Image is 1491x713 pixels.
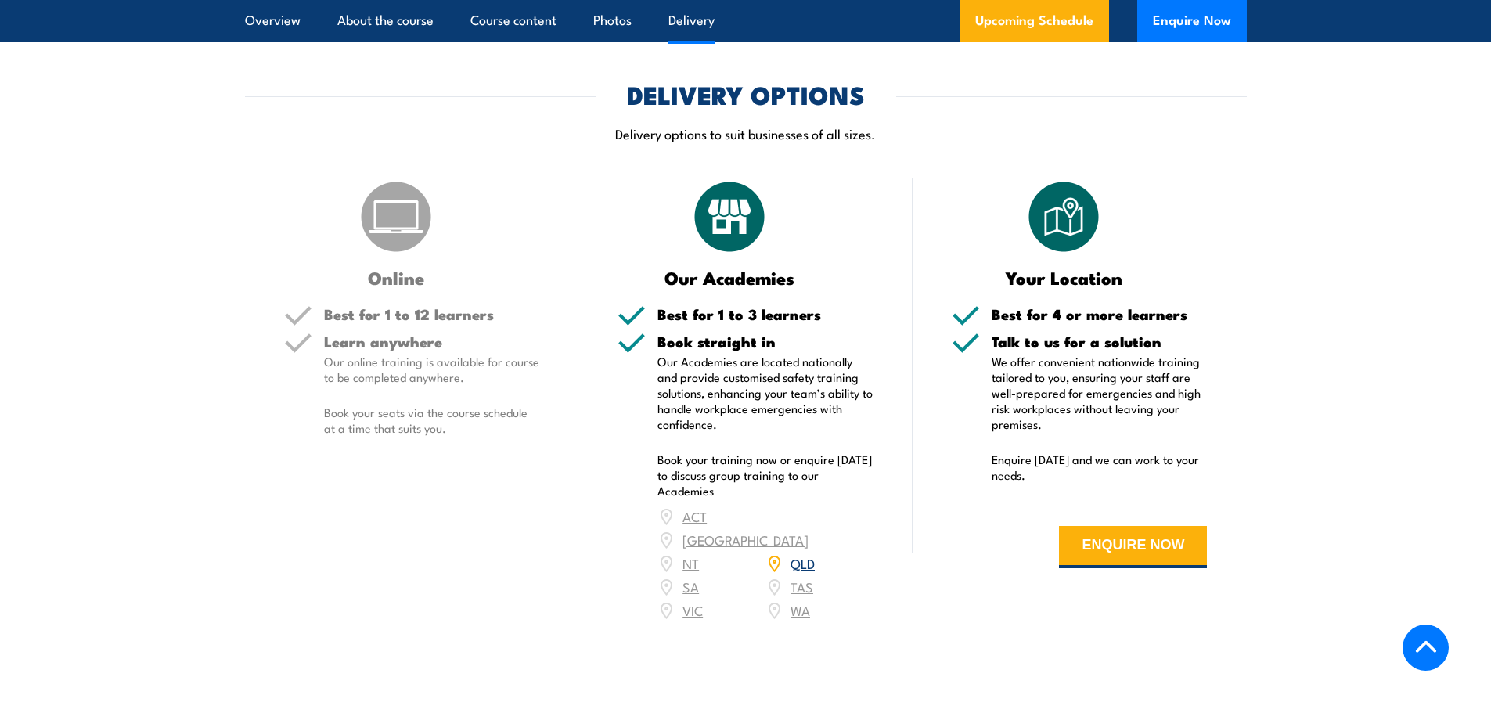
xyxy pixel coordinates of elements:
[618,268,842,286] h3: Our Academies
[657,452,873,499] p: Book your training now or enquire [DATE] to discuss group training to our Academies
[992,334,1208,349] h5: Talk to us for a solution
[657,354,873,432] p: Our Academies are located nationally and provide customised safety training solutions, enhancing ...
[324,334,540,349] h5: Learn anywhere
[627,83,865,105] h2: DELIVERY OPTIONS
[324,354,540,385] p: Our online training is available for course to be completed anywhere.
[791,553,815,572] a: QLD
[284,268,509,286] h3: Online
[992,354,1208,432] p: We offer convenient nationwide training tailored to you, ensuring your staff are well-prepared fo...
[657,334,873,349] h5: Book straight in
[245,124,1247,142] p: Delivery options to suit businesses of all sizes.
[324,405,540,436] p: Book your seats via the course schedule at a time that suits you.
[1059,526,1207,568] button: ENQUIRE NOW
[324,307,540,322] h5: Best for 1 to 12 learners
[952,268,1176,286] h3: Your Location
[992,452,1208,483] p: Enquire [DATE] and we can work to your needs.
[657,307,873,322] h5: Best for 1 to 3 learners
[992,307,1208,322] h5: Best for 4 or more learners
